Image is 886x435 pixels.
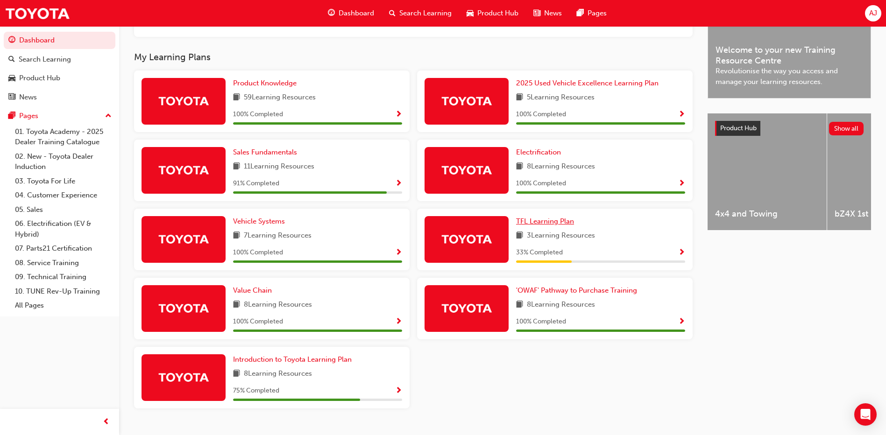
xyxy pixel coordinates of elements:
[233,286,272,295] span: Value Chain
[233,217,285,225] span: Vehicle Systems
[395,249,402,257] span: Show Progress
[544,8,562,19] span: News
[459,4,526,23] a: car-iconProduct Hub
[516,316,566,327] span: 100 % Completed
[244,368,312,380] span: 8 Learning Resources
[382,4,459,23] a: search-iconSearch Learning
[233,78,300,89] a: Product Knowledge
[678,180,685,188] span: Show Progress
[8,112,15,120] span: pages-icon
[244,161,314,173] span: 11 Learning Resources
[516,92,523,104] span: book-icon
[19,111,38,121] div: Pages
[678,111,685,119] span: Show Progress
[233,109,283,120] span: 100 % Completed
[233,355,352,364] span: Introduction to Toyota Learning Plan
[533,7,540,19] span: news-icon
[233,316,283,327] span: 100 % Completed
[395,387,402,395] span: Show Progress
[516,78,662,89] a: 2025 Used Vehicle Excellence Learning Plan
[11,270,115,284] a: 09. Technical Training
[4,89,115,106] a: News
[395,111,402,119] span: Show Progress
[320,4,382,23] a: guage-iconDashboard
[233,368,240,380] span: book-icon
[328,7,335,19] span: guage-icon
[11,256,115,270] a: 08. Service Training
[4,30,115,107] button: DashboardSearch LearningProduct HubNews
[441,231,492,247] img: Trak
[516,286,637,295] span: 'OWAF' Pathway to Purchase Training
[19,73,60,84] div: Product Hub
[233,354,355,365] a: Introduction to Toyota Learning Plan
[4,32,115,49] a: Dashboard
[244,230,312,242] span: 7 Learning Resources
[516,161,523,173] span: book-icon
[8,74,15,83] span: car-icon
[399,8,452,19] span: Search Learning
[233,386,279,396] span: 75 % Completed
[527,161,595,173] span: 8 Learning Resources
[8,93,15,102] span: news-icon
[588,8,607,19] span: Pages
[233,247,283,258] span: 100 % Completed
[233,178,279,189] span: 91 % Completed
[678,109,685,120] button: Show Progress
[11,203,115,217] a: 05. Sales
[233,285,276,296] a: Value Chain
[678,178,685,189] button: Show Progress
[678,318,685,326] span: Show Progress
[516,247,563,258] span: 33 % Completed
[516,147,565,158] a: Electrification
[11,174,115,189] a: 03. Toyota For Life
[11,298,115,313] a: All Pages
[105,110,112,122] span: up-icon
[526,4,569,23] a: news-iconNews
[4,107,115,125] button: Pages
[708,113,827,230] a: 4x4 and Towing
[527,230,595,242] span: 3 Learning Resources
[715,209,819,219] span: 4x4 and Towing
[678,316,685,328] button: Show Progress
[11,217,115,241] a: 06. Electrification (EV & Hybrid)
[715,121,864,136] a: Product HubShow all
[11,188,115,203] a: 04. Customer Experience
[577,7,584,19] span: pages-icon
[869,8,877,19] span: AJ
[441,300,492,316] img: Trak
[516,216,578,227] a: TFL Learning Plan
[244,299,312,311] span: 8 Learning Resources
[516,109,566,120] span: 100 % Completed
[569,4,614,23] a: pages-iconPages
[678,249,685,257] span: Show Progress
[395,318,402,326] span: Show Progress
[716,66,863,87] span: Revolutionise the way you access and manage your learning resources.
[395,385,402,397] button: Show Progress
[134,52,693,63] h3: My Learning Plans
[233,230,240,242] span: book-icon
[158,92,209,109] img: Trak
[395,180,402,188] span: Show Progress
[395,247,402,259] button: Show Progress
[339,8,374,19] span: Dashboard
[158,369,209,385] img: Trak
[5,3,70,24] img: Trak
[4,51,115,68] a: Search Learning
[233,161,240,173] span: book-icon
[11,149,115,174] a: 02. New - Toyota Dealer Induction
[829,122,864,135] button: Show all
[395,178,402,189] button: Show Progress
[395,109,402,120] button: Show Progress
[441,161,492,178] img: Trak
[233,147,301,158] a: Sales Fundamentals
[441,92,492,109] img: Trak
[716,45,863,66] span: Welcome to your new Training Resource Centre
[516,299,523,311] span: book-icon
[389,7,396,19] span: search-icon
[233,148,297,156] span: Sales Fundamentals
[11,241,115,256] a: 07. Parts21 Certification
[467,7,474,19] span: car-icon
[678,247,685,259] button: Show Progress
[233,299,240,311] span: book-icon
